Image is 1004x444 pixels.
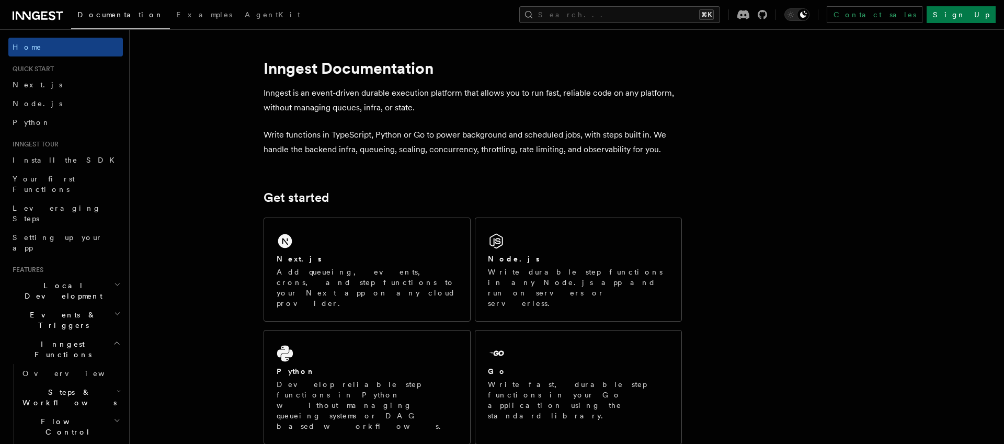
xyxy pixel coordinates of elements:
[238,3,306,28] a: AgentKit
[827,6,922,23] a: Contact sales
[18,412,123,441] button: Flow Control
[264,128,682,157] p: Write functions in TypeScript, Python or Go to power background and scheduled jobs, with steps bu...
[245,10,300,19] span: AgentKit
[488,254,540,264] h2: Node.js
[277,366,315,377] h2: Python
[13,175,75,193] span: Your first Functions
[13,204,101,223] span: Leveraging Steps
[13,99,62,108] span: Node.js
[18,387,117,408] span: Steps & Workflows
[8,305,123,335] button: Events & Triggers
[8,199,123,228] a: Leveraging Steps
[488,267,669,309] p: Write durable step functions in any Node.js app and run on servers or serverless.
[927,6,996,23] a: Sign Up
[475,218,682,322] a: Node.jsWrite durable step functions in any Node.js app and run on servers or serverless.
[488,379,669,421] p: Write fast, durable step functions in your Go application using the standard library.
[277,254,322,264] h2: Next.js
[8,228,123,257] a: Setting up your app
[176,10,232,19] span: Examples
[264,59,682,77] h1: Inngest Documentation
[277,379,458,431] p: Develop reliable step functions in Python without managing queueing systems or DAG based workflows.
[18,383,123,412] button: Steps & Workflows
[8,94,123,113] a: Node.js
[8,38,123,56] a: Home
[22,369,130,378] span: Overview
[170,3,238,28] a: Examples
[18,364,123,383] a: Overview
[13,81,62,89] span: Next.js
[264,190,329,205] a: Get started
[8,339,113,360] span: Inngest Functions
[8,113,123,132] a: Python
[18,416,113,437] span: Flow Control
[8,140,59,149] span: Inngest tour
[8,151,123,169] a: Install the SDK
[8,280,114,301] span: Local Development
[13,42,42,52] span: Home
[8,266,43,274] span: Features
[8,335,123,364] button: Inngest Functions
[519,6,720,23] button: Search...⌘K
[699,9,714,20] kbd: ⌘K
[264,218,471,322] a: Next.jsAdd queueing, events, crons, and step functions to your Next app on any cloud provider.
[8,65,54,73] span: Quick start
[13,233,102,252] span: Setting up your app
[8,75,123,94] a: Next.js
[71,3,170,29] a: Documentation
[784,8,809,21] button: Toggle dark mode
[8,276,123,305] button: Local Development
[8,169,123,199] a: Your first Functions
[488,366,507,377] h2: Go
[8,310,114,331] span: Events & Triggers
[277,267,458,309] p: Add queueing, events, crons, and step functions to your Next app on any cloud provider.
[13,156,121,164] span: Install the SDK
[264,86,682,115] p: Inngest is an event-driven durable execution platform that allows you to run fast, reliable code ...
[13,118,51,127] span: Python
[77,10,164,19] span: Documentation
